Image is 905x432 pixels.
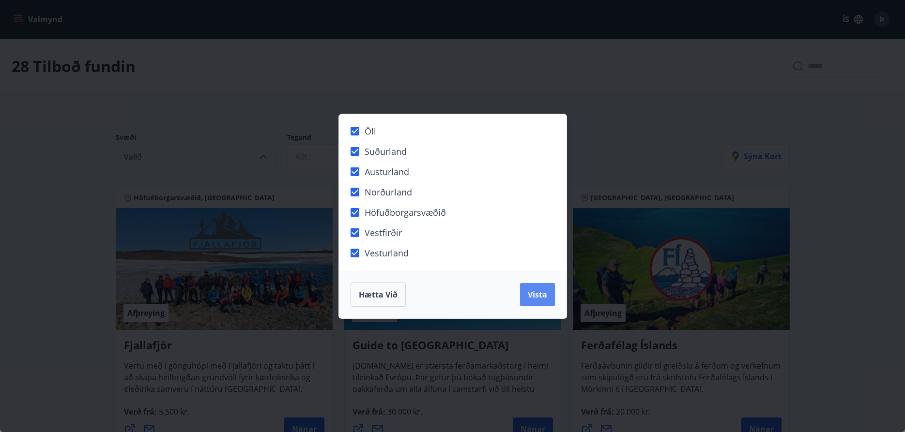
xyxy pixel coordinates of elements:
span: Höfuðborgarsvæðið [365,206,446,219]
span: Hætta við [359,289,398,300]
span: Norðurland [365,186,412,198]
button: Hætta við [351,283,406,307]
span: Suðurland [365,145,407,158]
span: Öll [365,125,376,137]
span: Vista [528,289,547,300]
span: Vestfirðir [365,226,402,239]
span: Austurland [365,165,409,178]
button: Vista [520,283,555,306]
span: Vesturland [365,247,409,259]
